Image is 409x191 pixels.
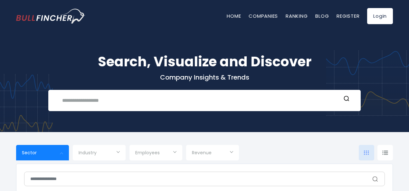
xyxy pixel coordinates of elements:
a: Go to homepage [16,9,85,24]
a: Home [227,13,241,19]
button: Search [342,95,351,103]
a: Blog [315,13,329,19]
a: Login [367,8,393,24]
img: bullfincher logo [16,9,85,24]
span: Revenue [192,150,212,156]
span: Employees [135,150,160,156]
a: Companies [249,13,278,19]
span: Sector [22,150,37,156]
a: Register [337,13,359,19]
span: Industry [79,150,97,156]
a: Ranking [286,13,308,19]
